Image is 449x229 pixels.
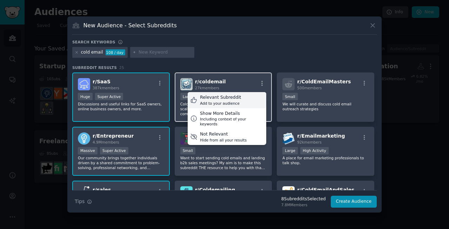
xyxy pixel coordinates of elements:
[281,196,326,202] div: 8 Subreddit s Selected
[93,140,119,144] span: 4.9M members
[78,147,98,154] div: Massive
[180,93,196,100] div: Large
[81,49,103,56] div: cold email
[78,132,90,145] img: Entrepreneur
[281,202,326,207] div: 7.8M Members
[200,101,241,106] div: Add to your audience
[297,79,351,84] span: r/ ColdEmailMasters
[83,22,177,29] h3: New Audience - Select Subreddits
[200,138,247,143] div: Hide from all your results
[78,78,90,90] img: SaaS
[95,93,123,100] div: Super Active
[297,140,321,144] span: 92k members
[282,102,369,111] p: We will curate and discuss cold email outreach strategies
[282,147,298,154] div: Large
[93,187,111,193] span: r/ sales
[180,147,195,154] div: Small
[119,65,124,70] span: 25
[72,65,117,70] span: Subreddit Results
[72,195,94,208] button: Tips
[72,40,115,44] h3: Search keywords
[195,187,235,193] span: r/ Coldemailing
[180,132,193,145] img: StartColdEmail
[106,49,125,56] div: 108 / day
[200,111,264,117] div: Show More Details
[78,186,90,199] img: sales
[180,102,267,116] p: Cold Email, one of the most effective and scalable methods of B2B outreach. This is a community o...
[282,155,369,165] p: A place for email marketing professionals to talk shop.
[195,79,226,84] span: r/ coldemail
[93,79,110,84] span: r/ SaaS
[282,186,295,199] img: ColdEmailAndSales
[180,155,267,170] p: Want to start sending cold emails and landing b2b sales meetings? My aim is to make this subreddi...
[180,186,193,199] img: Coldemailing
[200,95,241,101] div: Relevant Subreddit
[139,49,192,56] input: New Keyword
[297,187,354,193] span: r/ ColdEmailAndSales
[75,198,85,205] span: Tips
[300,147,329,154] div: High Activity
[331,196,377,208] button: Create Audience
[195,86,219,90] span: 27k members
[200,131,247,138] div: Not Relevant
[93,86,119,90] span: 387k members
[200,117,264,126] div: Including context of your keywords
[180,78,193,90] img: coldemail
[78,93,93,100] div: Huge
[297,133,345,139] span: r/ Emailmarketing
[78,155,164,170] p: Our community brings together individuals driven by a shared commitment to problem-solving, profe...
[282,132,295,145] img: Emailmarketing
[297,86,322,90] span: 500 members
[100,147,128,154] div: Super Active
[78,102,164,111] p: Discussions and useful links for SaaS owners, online business owners, and more.
[282,93,297,100] div: Small
[93,133,134,139] span: r/ Entrepreneur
